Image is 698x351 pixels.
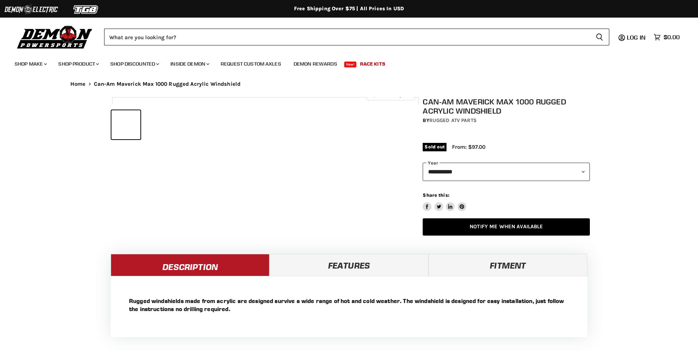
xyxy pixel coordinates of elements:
[452,144,485,150] span: From: $97.00
[56,81,642,87] nav: Breadcrumbs
[94,81,241,87] span: Can-Am Maverick Max 1000 Rugged Acrylic Windshield
[56,5,642,12] div: Free Shipping Over $75 | All Prices In USD
[129,297,569,313] p: Rugged windshields made from acrylic are designed survive a wide range of hot and cold weather. T...
[4,3,59,16] img: Demon Electric Logo 2
[429,254,587,276] a: Fitment
[269,254,428,276] a: Features
[423,163,590,181] select: year
[104,29,590,45] input: Search
[664,34,680,41] span: $0.00
[650,32,683,43] a: $0.00
[215,56,287,71] a: Request Custom Axles
[105,56,164,71] a: Shop Discounted
[9,53,678,71] ul: Main menu
[423,192,466,211] aside: Share this:
[423,143,447,151] span: Sold out
[70,81,86,87] a: Home
[111,110,140,139] button: IMAGE thumbnail
[590,29,609,45] button: Search
[111,254,269,276] a: Description
[624,34,650,41] a: Log in
[9,56,51,71] a: Shop Make
[429,117,477,123] a: Rugged ATV Parts
[59,3,114,16] img: TGB Logo 2
[423,117,590,125] div: by
[423,97,590,115] h1: Can-Am Maverick Max 1000 Rugged Acrylic Windshield
[370,92,411,98] span: Click to expand
[354,56,391,71] a: Race Kits
[15,24,95,50] img: Demon Powersports
[104,29,609,45] form: Product
[423,218,590,236] a: Notify Me When Available
[423,192,449,198] span: Share this:
[627,34,646,41] span: Log in
[53,56,103,71] a: Shop Product
[165,56,214,71] a: Inside Demon
[344,62,357,67] span: New!
[288,56,343,71] a: Demon Rewards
